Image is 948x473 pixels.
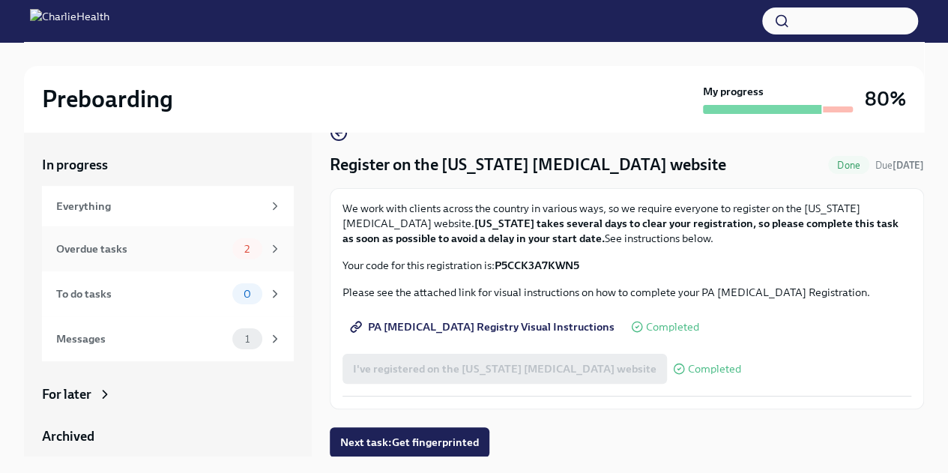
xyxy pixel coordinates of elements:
a: For later [42,385,294,403]
p: Please see the attached link for visual instructions on how to complete your PA [MEDICAL_DATA] Re... [342,285,911,300]
span: Done [828,160,869,171]
strong: My progress [703,84,764,99]
div: Messages [56,331,226,347]
button: Next task:Get fingerprinted [330,427,489,457]
span: 2 [235,244,259,255]
h2: Preboarding [42,84,173,114]
span: Completed [688,364,741,375]
a: PA [MEDICAL_DATA] Registry Visual Instructions [342,312,625,342]
p: Your code for this registration is: [342,258,911,273]
span: PA [MEDICAL_DATA] Registry Visual Instructions [353,319,615,334]
span: Next task : Get fingerprinted [340,435,479,450]
a: Overdue tasks2 [42,226,294,271]
strong: [US_STATE] takes several days to clear your registration, so please complete this task as soon as... [342,217,899,245]
span: Due [875,160,924,171]
p: We work with clients across the country in various ways, so we require everyone to register on th... [342,201,911,246]
strong: P5CCK3A7KWN5 [495,259,579,272]
strong: [DATE] [893,160,924,171]
a: Everything [42,186,294,226]
h4: Register on the [US_STATE] [MEDICAL_DATA] website [330,154,726,176]
span: 1 [236,334,259,345]
span: 0 [235,289,260,300]
a: In progress [42,156,294,174]
a: Archived [42,427,294,445]
span: August 27th, 2025 08:00 [875,158,924,172]
span: Completed [646,322,699,333]
img: CharlieHealth [30,9,109,33]
a: To do tasks0 [42,271,294,316]
a: Messages1 [42,316,294,361]
h3: 80% [865,85,906,112]
div: To do tasks [56,286,226,302]
div: For later [42,385,91,403]
div: Overdue tasks [56,241,226,257]
div: Everything [56,198,262,214]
